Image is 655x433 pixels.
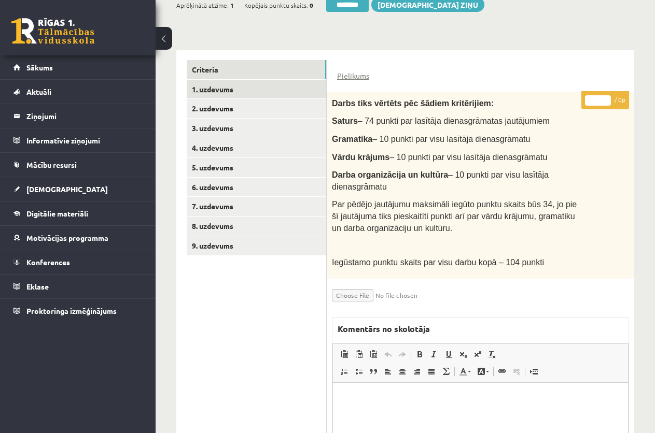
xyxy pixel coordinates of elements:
[526,365,541,378] a: Insert Page Break for Printing
[13,226,143,250] a: Motivācijas programma
[187,216,326,236] a: 8. uzdevums
[187,80,326,99] a: 1. uzdevums
[332,258,544,267] span: Iegūstamo punktu skaits par visu darbu kopā – 104 punkti
[332,153,389,162] span: Vārdu krājums
[11,18,94,44] a: Rīgas 1. Tālmācības vidusskola
[332,117,358,125] span: Saturs
[389,153,547,162] span: – 10 punkti par visu lasītāja dienasgrāmatu
[187,60,326,79] a: Criteria
[412,348,427,361] a: Bold (Ctrl+B)
[474,365,492,378] a: Background Color
[332,135,372,143] span: Gramatika
[13,55,143,79] a: Sākums
[352,365,366,378] a: Insert/Remove Bulleted List
[13,275,143,298] a: Eklase
[366,348,381,361] a: Paste from Word
[337,348,352,361] a: Paste (Ctrl+V)
[26,104,143,128] legend: Ziņojumi
[358,117,550,125] span: – 74 punkti par lasītāja dienasgrāmatas jautājumiem
[10,10,285,21] body: Editor, wiswyg-editor-47433804500680-1760013601-388
[410,365,424,378] a: Align Right
[332,170,448,179] span: Darba organizācija un kultūra
[13,80,143,104] a: Aktuāli
[332,170,549,191] span: – 10 punkti par visu lasītāja dienasgrāmatu
[381,348,395,361] a: Undo (Ctrl+Z)
[13,250,143,274] a: Konferences
[13,128,143,152] a: Informatīvie ziņojumi
[427,348,441,361] a: Italic (Ctrl+I)
[372,135,530,143] span: – 10 punkti par visu lasītāja dienasgrāmatu
[187,197,326,216] a: 7. uzdevums
[352,348,366,361] a: Paste as plain text (Ctrl+Shift+V)
[332,99,494,108] span: Darbs tiks vērtēts pēc šādiem kritērijiem:
[441,348,456,361] a: Underline (Ctrl+U)
[439,365,453,378] a: Math
[26,63,53,72] span: Sākums
[456,365,474,378] a: Text Color
[26,233,108,242] span: Motivācijas programma
[13,104,143,128] a: Ziņojumi
[485,348,499,361] a: Remove Format
[187,236,326,255] a: 9. uzdevums
[381,365,395,378] a: Align Left
[395,348,410,361] a: Redo (Ctrl+Y)
[187,99,326,118] a: 2. uzdevums
[337,365,352,378] a: Insert/Remove Numbered List
[332,317,435,340] label: Komentārs no skolotāja
[470,348,485,361] a: Superscript
[26,306,117,315] span: Proktoringa izmēģinājums
[26,128,143,152] legend: Informatīvie ziņojumi
[187,178,326,197] a: 6. uzdevums
[581,91,629,109] p: / 0p
[13,201,143,225] a: Digitālie materiāli
[13,299,143,323] a: Proktoringa izmēģinājums
[26,209,88,218] span: Digitālie materiāli
[456,348,470,361] a: Subscript
[495,365,509,378] a: Link (Ctrl+K)
[332,200,577,232] span: Par pēdējo jautājumu maksimāli iegūto punktu skaits būs 34, jo pie šī jautājuma tiks pieskaitīti ...
[26,87,51,96] span: Aktuāli
[509,365,524,378] a: Unlink
[187,158,326,177] a: 5. uzdevums
[187,119,326,138] a: 3. uzdevums
[26,257,70,267] span: Konferences
[13,153,143,177] a: Mācību resursi
[366,365,381,378] a: Block Quote
[187,138,326,157] a: 4. uzdevums
[424,365,439,378] a: Justify
[13,177,143,201] a: [DEMOGRAPHIC_DATA]
[337,70,369,81] a: Pielikums
[26,184,108,194] span: [DEMOGRAPHIC_DATA]
[26,282,49,291] span: Eklase
[395,365,410,378] a: Center
[26,160,77,169] span: Mācību resursi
